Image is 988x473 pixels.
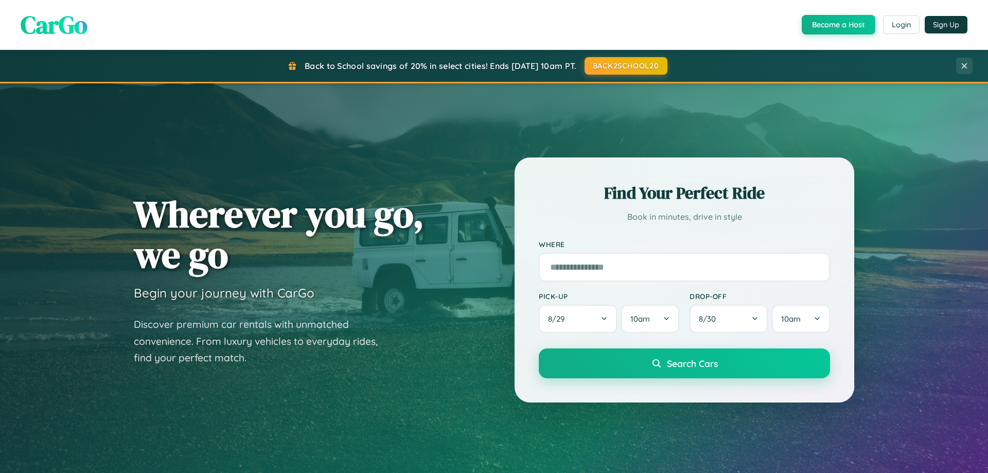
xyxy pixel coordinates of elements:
button: 8/29 [539,305,617,333]
span: 10am [781,314,801,324]
h1: Wherever you go, we go [134,194,424,275]
label: Drop-off [690,292,830,301]
button: 10am [772,305,830,333]
span: Search Cars [667,358,718,369]
label: Where [539,240,830,249]
h3: Begin your journey with CarGo [134,285,314,301]
p: Discover premium car rentals with unmatched convenience. From luxury vehicles to everyday rides, ... [134,316,391,366]
span: 8 / 29 [548,314,570,324]
button: Become a Host [802,15,875,34]
span: Back to School savings of 20% in select cities! Ends [DATE] 10am PT. [305,61,576,71]
label: Pick-up [539,292,679,301]
button: BACK2SCHOOL20 [585,57,667,75]
span: 8 / 30 [699,314,721,324]
p: Book in minutes, drive in style [539,209,830,224]
button: Sign Up [925,16,967,33]
span: CarGo [21,8,87,42]
button: Login [883,15,920,34]
h2: Find Your Perfect Ride [539,182,830,204]
span: 10am [630,314,650,324]
button: 8/30 [690,305,768,333]
button: Search Cars [539,348,830,378]
button: 10am [621,305,679,333]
